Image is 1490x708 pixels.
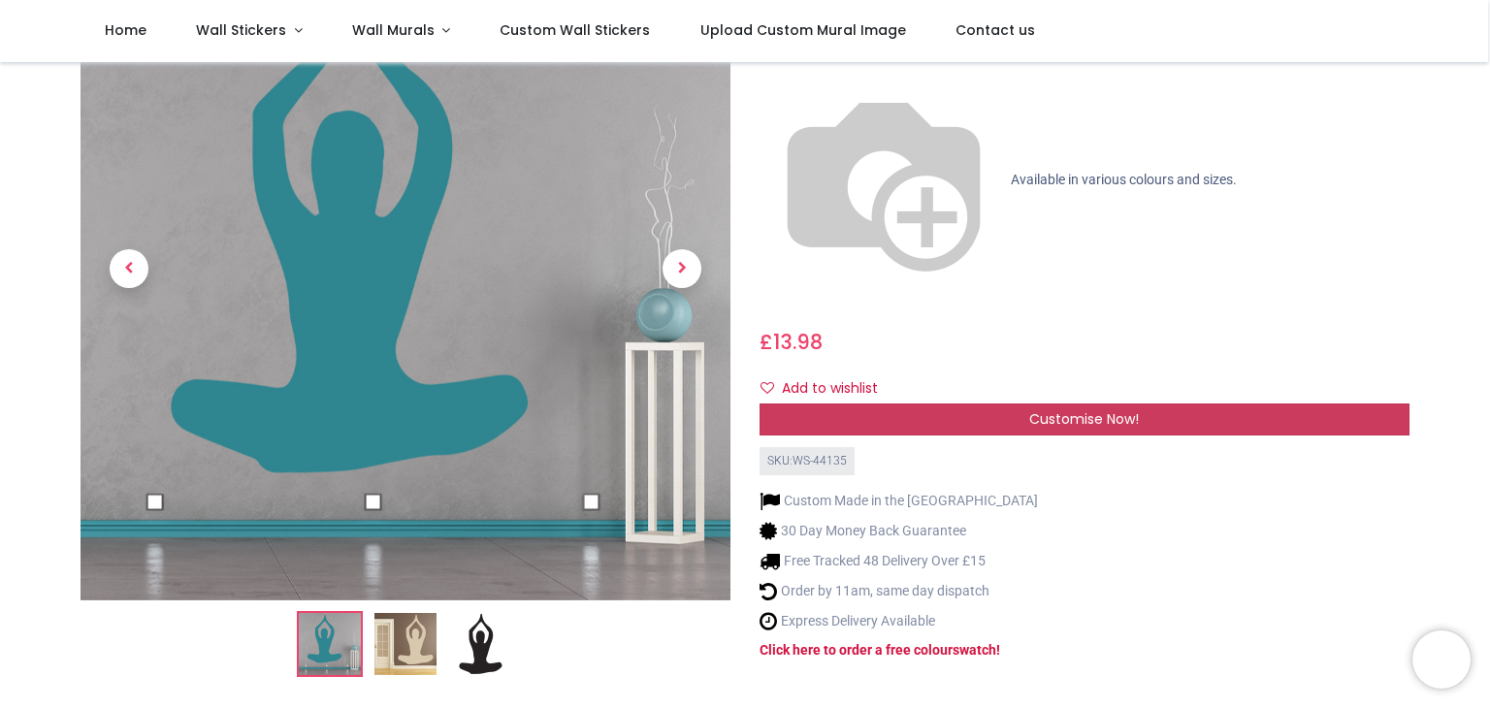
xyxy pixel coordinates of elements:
[700,20,906,40] span: Upload Custom Mural Image
[760,581,1038,601] li: Order by 11am, same day dispatch
[760,521,1038,541] li: 30 Day Money Back Guarantee
[352,20,435,40] span: Wall Murals
[760,491,1038,511] li: Custom Made in the [GEOGRAPHIC_DATA]
[196,20,286,40] span: Wall Stickers
[633,46,730,492] a: Next
[760,328,823,356] span: £
[1029,409,1139,429] span: Customise Now!
[996,642,1000,658] a: !
[773,328,823,356] span: 13.98
[450,613,512,675] img: WS-44135-03
[760,642,953,658] a: Click here to order a free colour
[760,56,1008,305] img: color-wheel.png
[1011,172,1237,187] span: Available in various colours and sizes.
[956,20,1035,40] span: Contact us
[299,613,361,675] img: Yoga Pose Exercise Wall Sticker
[1412,630,1471,689] iframe: Brevo live chat
[81,46,178,492] a: Previous
[500,20,650,40] span: Custom Wall Stickers
[105,20,146,40] span: Home
[760,611,1038,631] li: Express Delivery Available
[760,447,855,475] div: SKU: WS-44135
[760,372,894,405] button: Add to wishlistAdd to wishlist
[110,249,148,288] span: Previous
[374,613,437,675] img: WS-44135-02
[663,249,701,288] span: Next
[760,551,1038,571] li: Free Tracked 48 Delivery Over £15
[761,381,774,395] i: Add to wishlist
[953,642,996,658] a: swatch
